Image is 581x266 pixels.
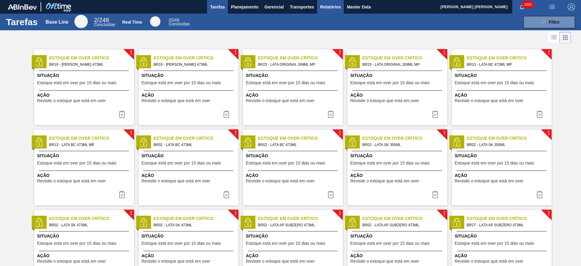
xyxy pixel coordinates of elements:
[142,153,237,159] span: Situação
[37,241,117,246] span: Estoque está em over por 15 dias ou mais
[350,81,430,85] span: Estoque está em over por 15 dias ou mais
[37,153,133,159] span: Situação
[115,188,129,201] div: Completar tarefa: 29969936
[49,141,129,148] span: BR13 - LATA BC 473ML MP
[219,108,234,120] button: icon-task complete
[532,108,547,120] button: icon-task complete
[169,18,171,22] span: 2
[455,161,534,165] span: Estoque está em over por 15 dias ou mais
[37,81,117,85] span: Estoque está em over por 15 dias ou mais
[363,215,447,222] span: Estoque em Over Crítico
[443,131,445,135] span: !
[37,161,117,165] span: Estoque está em over por 15 dias ou mais
[532,188,547,201] div: Completar tarefa: 29969979
[94,22,115,27] span: Concluídas
[512,3,532,11] button: Notificações
[548,131,550,135] span: !
[130,51,132,55] span: !
[118,111,126,118] img: icon-task complete
[350,241,430,246] span: Estoque está em over por 15 dias ou mais
[118,191,126,198] img: icon-task complete
[548,211,550,216] span: !
[246,81,325,85] span: Estoque está em over por 15 dias ou mais
[246,72,341,79] span: Situação
[142,98,210,103] span: Revisite o estoque que está em over
[323,108,338,120] div: Completar tarefa: 29969935
[139,138,148,147] img: status
[34,57,44,66] img: status
[455,81,534,85] span: Estoque está em over por 15 dias ou mais
[323,188,338,201] button: icon-task complete
[363,61,442,68] span: BR23 - LATA ORIGINAL 269ML MP
[455,233,550,239] span: Situação
[350,92,446,98] span: Ação
[428,108,442,120] div: Completar tarefa: 29969935
[49,222,129,228] span: BR02 - LATA SK 473ML
[524,16,575,28] button: Filtro
[363,141,442,148] span: BR02 - LATA SK 350ML
[363,222,442,228] span: BR02 - LATA AP SUBZERO 473ML
[350,72,446,79] span: Situação
[139,218,148,227] img: status
[323,188,338,201] div: Completar tarefa: 29969978
[455,172,550,179] span: Ação
[428,108,442,120] button: icon-task complete
[258,141,338,148] span: BR02 - LATA BC 473ML
[363,55,447,61] span: Estoque em Over Crítico
[455,98,524,103] span: Revisite o estoque que está em over
[154,141,234,148] span: BR02 - LATA BC 473ML
[142,72,237,79] span: Situação
[549,20,560,25] span: Filtro
[142,233,237,239] span: Situação
[455,179,524,183] span: Revisite o estoque que está em over
[219,108,234,120] div: Completar tarefa: 29969929
[49,215,134,222] span: Estoque em Over Crítico
[452,57,461,66] img: status
[169,18,179,22] span: / 248
[37,233,133,239] span: Situação
[142,179,210,183] span: Revisite o estoque que está em over
[339,211,341,216] span: !
[455,241,534,246] span: Estoque está em over por 15 dias ou mais
[235,211,236,216] span: !
[154,222,234,228] span: BR02 - LATA SK 473ML
[258,135,343,141] span: Estoque em Over Crítico
[428,188,442,201] div: Completar tarefa: 29969979
[264,3,284,11] span: Gerencial
[568,3,575,11] img: Logout
[142,259,210,264] span: Revisite o estoque que está em over
[235,51,236,55] span: !
[115,188,129,201] button: icon-task complete
[142,172,237,179] span: Ação
[290,3,314,11] span: Transportes
[49,61,129,68] span: BR19 - LATA CORONA 473ML
[327,191,334,198] img: icon-task complete
[536,111,543,118] img: icon-task complete
[94,17,109,23] span: / 248
[49,135,134,141] span: Estoque em Over Crítico
[348,138,357,147] img: status
[246,253,341,259] span: Ação
[339,51,341,55] span: !
[348,57,357,66] img: status
[130,131,132,135] span: !
[523,1,533,8] span: 2462
[455,153,550,159] span: Situação
[94,17,97,23] span: 2
[115,108,129,120] div: Completar tarefa: 29969929
[350,172,446,179] span: Ação
[246,92,341,98] span: Ação
[455,92,550,98] span: Ação
[74,15,88,28] div: Base Line
[8,4,37,10] img: TNhmsLtSVTkK8tSr43FrP2fwEKptu5GPRR3wAAAABJRU5ErkJggg==
[223,191,230,198] img: icon-task complete
[532,188,547,201] button: icon-task complete
[548,3,556,11] img: userActions
[37,72,133,79] span: Situação
[258,55,343,61] span: Estoque em Over Crítico
[34,218,44,227] img: status
[339,131,341,135] span: !
[350,153,446,159] span: Situação
[452,218,461,227] img: status
[219,188,234,201] div: Completar tarefa: 29969978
